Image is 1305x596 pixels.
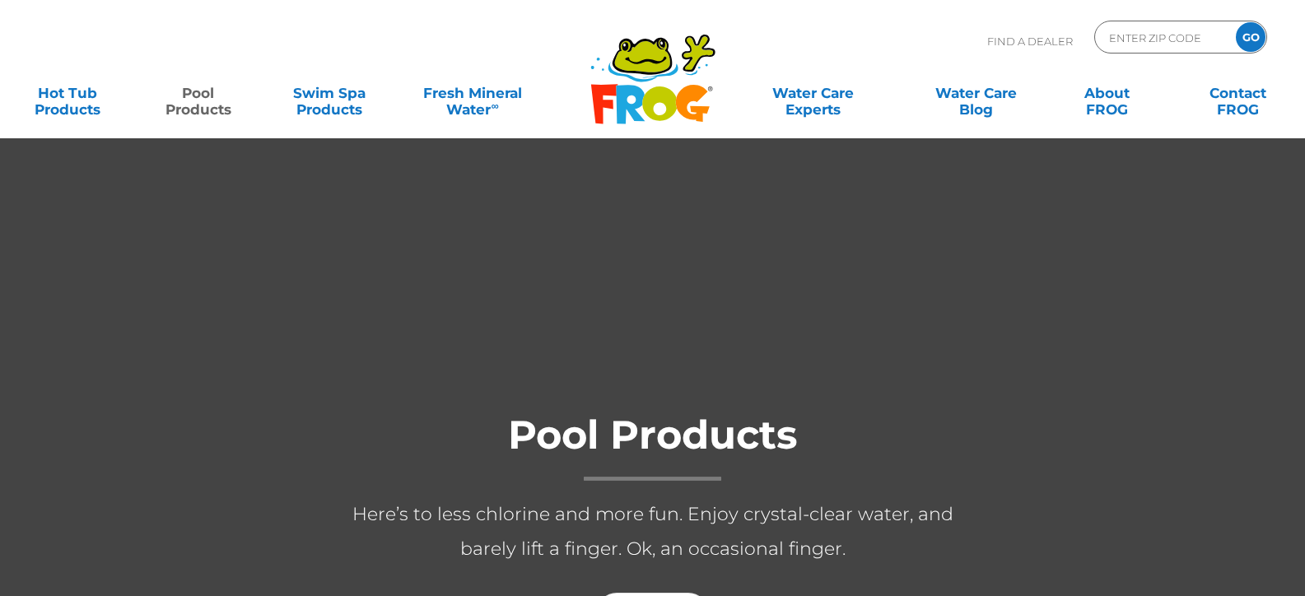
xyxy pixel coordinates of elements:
[730,77,896,109] a: Water CareExperts
[324,413,982,481] h1: Pool Products
[324,497,982,566] p: Here’s to less chlorine and more fun. Enjoy crystal-clear water, and barely lift a finger. Ok, an...
[1056,77,1158,109] a: AboutFROG
[491,100,498,112] sup: ∞
[925,77,1028,109] a: Water CareBlog
[278,77,380,109] a: Swim SpaProducts
[147,77,249,109] a: PoolProducts
[409,77,537,109] a: Fresh MineralWater∞
[16,77,119,109] a: Hot TubProducts
[1186,77,1289,109] a: ContactFROG
[1236,22,1265,52] input: GO
[987,21,1073,62] p: Find A Dealer
[1107,26,1219,49] input: Zip Code Form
